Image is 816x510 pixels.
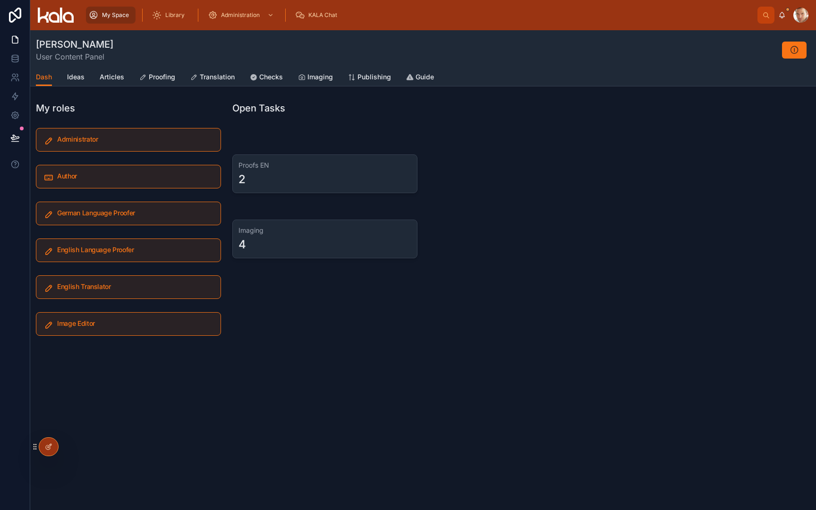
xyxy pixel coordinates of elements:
span: Guide [416,72,434,82]
span: Library [165,11,185,19]
div: scrollable content [81,5,757,25]
a: Articles [100,68,124,87]
a: Publishing [348,68,391,87]
h5: Administrator [57,136,213,143]
h1: Open Tasks [232,102,285,115]
span: Ideas [67,72,85,82]
span: Administration [221,11,260,19]
h5: German Language Proofer [57,210,213,216]
a: Proofing [139,68,175,87]
a: Library [149,7,191,24]
h1: My roles [36,102,75,115]
h5: English Language Proofer [57,246,213,253]
img: App logo [38,8,74,23]
h5: Author [57,173,213,179]
a: Guide [406,68,434,87]
span: Translation [200,72,235,82]
div: 2 [238,172,246,187]
span: User Content Panel [36,51,113,62]
h3: Proofs EN [238,161,411,170]
h5: English Translator [57,283,213,290]
a: Translation [190,68,235,87]
a: Checks [250,68,283,87]
span: Publishing [357,72,391,82]
a: Dash [36,68,52,86]
h3: Imaging [238,226,411,235]
a: KALA Chat [292,7,344,24]
span: My Space [102,11,129,19]
h1: [PERSON_NAME] [36,38,113,51]
span: Proofing [149,72,175,82]
span: Imaging [307,72,333,82]
span: KALA Chat [308,11,337,19]
a: Imaging [298,68,333,87]
a: My Space [86,7,136,24]
span: Articles [100,72,124,82]
h5: Image Editor [57,320,213,327]
a: Ideas [67,68,85,87]
span: Checks [259,72,283,82]
a: Administration [205,7,279,24]
span: Dash [36,72,52,82]
div: 4 [238,237,246,252]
